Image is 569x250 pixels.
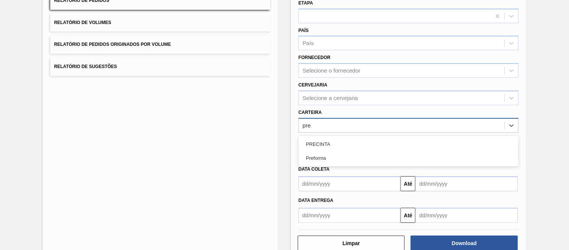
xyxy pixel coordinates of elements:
[299,55,330,60] label: Fornecedor
[299,198,333,203] span: Data entrega
[401,208,416,223] button: Até
[50,35,270,54] button: Relatório de Pedidos Originados por Volume
[416,176,518,191] input: dd/mm/yyyy
[303,40,314,47] div: País
[54,42,171,47] span: Relatório de Pedidos Originados por Volume
[299,167,330,172] span: Data coleta
[299,151,519,165] div: Preforma
[54,64,117,69] span: Relatório de Sugestões
[299,208,401,223] input: dd/mm/yyyy
[299,82,327,88] label: Cervejaria
[50,58,270,76] button: Relatório de Sugestões
[54,20,111,25] span: Relatório de Volumes
[299,28,309,33] label: País
[303,95,358,101] div: Selecione a cervejaria
[416,208,518,223] input: dd/mm/yyyy
[303,68,360,74] div: Selecione o fornecedor
[50,14,270,32] button: Relatório de Volumes
[401,176,416,191] button: Até
[299,110,322,115] label: Carteira
[299,0,313,6] label: Etapa
[299,176,401,191] input: dd/mm/yyyy
[299,137,519,151] div: PRECINTA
